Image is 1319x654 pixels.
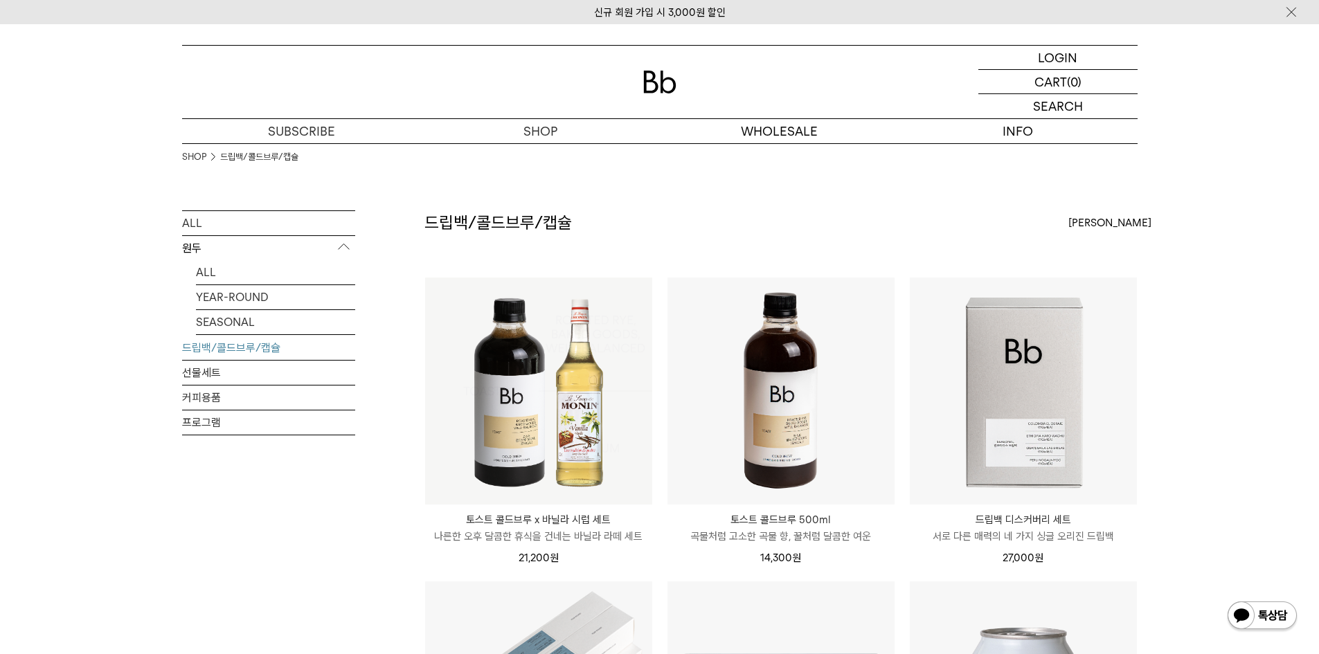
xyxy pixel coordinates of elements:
p: SEARCH [1033,94,1083,118]
a: 드립백 디스커버리 세트 서로 다른 매력의 네 가지 싱글 오리진 드립백 [910,511,1137,545]
p: 드립백 디스커버리 세트 [910,511,1137,528]
p: (0) [1067,70,1082,93]
span: 원 [550,552,559,564]
a: 신규 회원 가입 시 3,000원 할인 [594,6,726,19]
a: 선물세트 [182,361,355,385]
span: 21,200 [519,552,559,564]
a: SHOP [421,119,660,143]
a: 커피용품 [182,385,355,410]
a: CART (0) [978,70,1138,94]
a: SEASONAL [196,310,355,334]
a: 토스트 콜드브루 x 바닐라 시럽 세트 [425,278,652,505]
h2: 드립백/콜드브루/캡슐 [424,211,572,235]
p: 서로 다른 매력의 네 가지 싱글 오리진 드립백 [910,528,1137,545]
a: 드립백/콜드브루/캡슐 [182,336,355,360]
span: 원 [792,552,801,564]
a: 드립백/콜드브루/캡슐 [220,150,298,164]
p: LOGIN [1038,46,1077,69]
a: SHOP [182,150,206,164]
p: WHOLESALE [660,119,899,143]
span: 14,300 [760,552,801,564]
span: 원 [1034,552,1043,564]
img: 토스트 콜드브루 500ml [667,278,895,505]
a: LOGIN [978,46,1138,70]
a: ALL [182,211,355,235]
img: 카카오톡 채널 1:1 채팅 버튼 [1226,600,1298,633]
a: SUBSCRIBE [182,119,421,143]
p: 토스트 콜드브루 x 바닐라 시럽 세트 [425,511,652,528]
p: 곡물처럼 고소한 곡물 향, 꿀처럼 달콤한 여운 [667,528,895,545]
img: 드립백 디스커버리 세트 [910,278,1137,505]
a: 토스트 콜드브루 500ml 곡물처럼 고소한 곡물 향, 꿀처럼 달콤한 여운 [667,511,895,545]
p: INFO [899,119,1138,143]
p: CART [1034,70,1067,93]
a: 토스트 콜드브루 x 바닐라 시럽 세트 나른한 오후 달콤한 휴식을 건네는 바닐라 라떼 세트 [425,511,652,545]
p: 토스트 콜드브루 500ml [667,511,895,528]
img: 로고 [643,71,676,93]
a: YEAR-ROUND [196,285,355,309]
span: 27,000 [1003,552,1043,564]
span: [PERSON_NAME] [1068,215,1151,231]
a: ALL [196,260,355,284]
p: 원두 [182,236,355,261]
img: 1000001202_add2_013.jpg [425,278,652,505]
a: 프로그램 [182,410,355,435]
p: 나른한 오후 달콤한 휴식을 건네는 바닐라 라떼 세트 [425,528,652,545]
